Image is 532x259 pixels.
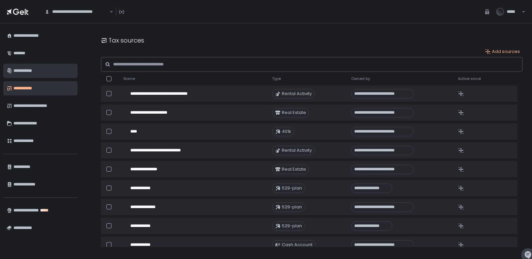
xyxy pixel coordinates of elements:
span: Cash Account [282,242,312,248]
span: 401k [282,128,291,135]
span: 529-plan [282,185,302,191]
span: Rental Activity [282,91,312,97]
span: 529-plan [282,204,302,210]
div: Tax sources [101,36,144,45]
div: Search for option [40,5,113,19]
span: Real Estate [282,166,306,172]
button: Add sources [485,49,520,55]
span: Rental Activity [282,147,312,153]
span: Real Estate [282,110,306,116]
span: Type [272,76,281,81]
span: Active since [458,76,481,81]
span: 529-plan [282,223,302,229]
span: Name [124,76,135,81]
span: Owned by [351,76,370,81]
